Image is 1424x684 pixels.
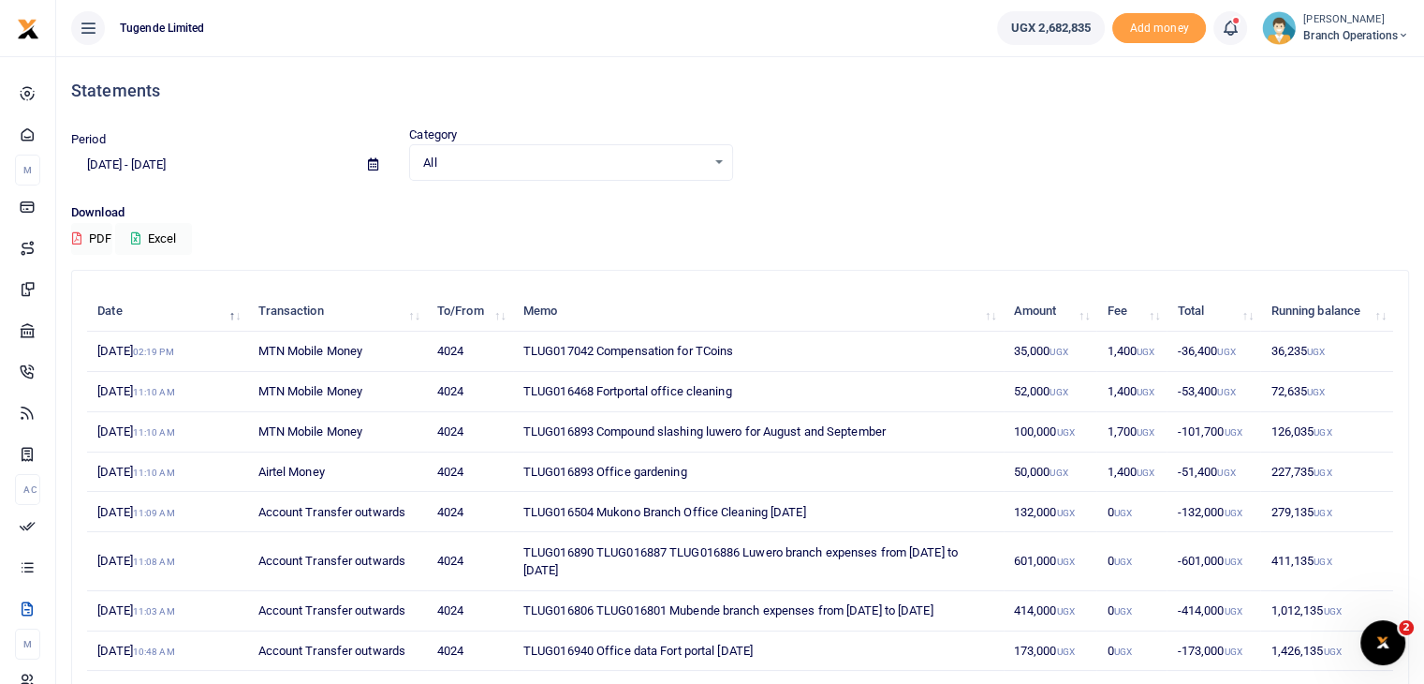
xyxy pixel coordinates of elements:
td: [DATE] [87,453,247,493]
td: [DATE] [87,332,247,372]
td: 1,400 [1096,332,1167,372]
td: 0 [1096,492,1167,532]
td: 279,135 [1260,492,1393,532]
td: TLUG017042 Compensation for TCoins [513,332,1004,372]
span: Branch Operations [1303,27,1409,44]
td: 4024 [427,453,513,493]
td: 36,235 [1260,332,1393,372]
small: UGX [1050,347,1067,357]
small: UGX [1224,508,1241,518]
td: -101,700 [1167,412,1260,453]
li: M [15,629,40,660]
small: UGX [1114,647,1132,657]
td: [DATE] [87,492,247,532]
small: UGX [1056,508,1074,518]
td: 601,000 [1004,532,1097,590]
td: -414,000 [1167,591,1260,632]
a: UGX 2,682,835 [997,11,1105,45]
td: 0 [1096,632,1167,672]
td: 100,000 [1004,412,1097,453]
th: Fee: activate to sort column ascending [1096,291,1167,332]
th: Total: activate to sort column ascending [1167,291,1260,332]
small: UGX [1307,387,1325,397]
td: 4024 [427,591,513,632]
small: [PERSON_NAME] [1303,12,1409,28]
small: UGX [1224,606,1241,617]
small: UGX [1224,647,1241,657]
td: 126,035 [1260,412,1393,453]
small: UGX [1323,647,1341,657]
td: 72,635 [1260,372,1393,412]
td: [DATE] [87,532,247,590]
p: Download [71,203,1409,223]
a: profile-user [PERSON_NAME] Branch Operations [1262,11,1409,45]
th: Memo: activate to sort column ascending [513,291,1004,332]
label: Category [409,126,457,144]
td: TLUG016893 Compound slashing luwero for August and September [513,412,1004,453]
td: Airtel Money [247,453,426,493]
small: 11:09 AM [133,508,175,518]
td: 52,000 [1004,372,1097,412]
small: UGX [1217,387,1235,397]
small: 11:10 AM [133,468,175,478]
td: 50,000 [1004,453,1097,493]
td: 227,735 [1260,453,1393,493]
td: TLUG016890 TLUG016887 TLUG016886 Luwero branch expenses from [DATE] to [DATE] [513,532,1004,590]
td: [DATE] [87,372,247,412]
span: All [423,154,705,172]
input: select period [71,149,353,181]
td: -36,400 [1167,332,1260,372]
th: To/From: activate to sort column ascending [427,291,513,332]
small: UGX [1056,647,1074,657]
td: MTN Mobile Money [247,412,426,453]
th: Transaction: activate to sort column ascending [247,291,426,332]
td: TLUG016806 TLUG016801 Mubende branch expenses from [DATE] to [DATE] [513,591,1004,632]
td: Account Transfer outwards [247,492,426,532]
td: 4024 [427,492,513,532]
li: Wallet ballance [990,11,1112,45]
small: UGX [1114,557,1132,567]
img: logo-small [17,18,39,40]
small: UGX [1307,347,1325,357]
td: MTN Mobile Money [247,372,426,412]
small: UGX [1217,468,1235,478]
iframe: Intercom live chat [1360,620,1405,665]
th: Date: activate to sort column descending [87,291,247,332]
td: 4024 [427,532,513,590]
td: 132,000 [1004,492,1097,532]
li: M [15,155,40,186]
td: 0 [1096,591,1167,632]
td: -173,000 [1167,632,1260,672]
td: -53,400 [1167,372,1260,412]
img: profile-user [1262,11,1296,45]
small: 02:19 PM [133,347,174,357]
td: 4024 [427,632,513,672]
td: [DATE] [87,591,247,632]
th: Amount: activate to sort column ascending [1004,291,1097,332]
small: UGX [1314,508,1331,518]
small: UGX [1114,606,1132,617]
td: 1,700 [1096,412,1167,453]
td: 4024 [427,372,513,412]
td: Account Transfer outwards [247,632,426,672]
small: UGX [1137,347,1154,357]
small: UGX [1137,468,1154,478]
td: 1,400 [1096,372,1167,412]
small: UGX [1056,606,1074,617]
li: Ac [15,474,40,505]
td: TLUG016893 Office gardening [513,453,1004,493]
small: UGX [1137,427,1154,438]
small: 10:48 AM [133,647,175,657]
small: UGX [1114,508,1132,518]
small: UGX [1224,427,1241,438]
small: 11:03 AM [133,606,175,617]
small: UGX [1050,387,1067,397]
button: Excel [115,223,192,255]
small: 11:10 AM [133,427,175,438]
a: Add money [1112,20,1206,34]
label: Period [71,130,106,149]
td: TLUG016468 Fortportal office cleaning [513,372,1004,412]
button: PDF [71,223,112,255]
td: MTN Mobile Money [247,332,426,372]
small: UGX [1056,557,1074,567]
